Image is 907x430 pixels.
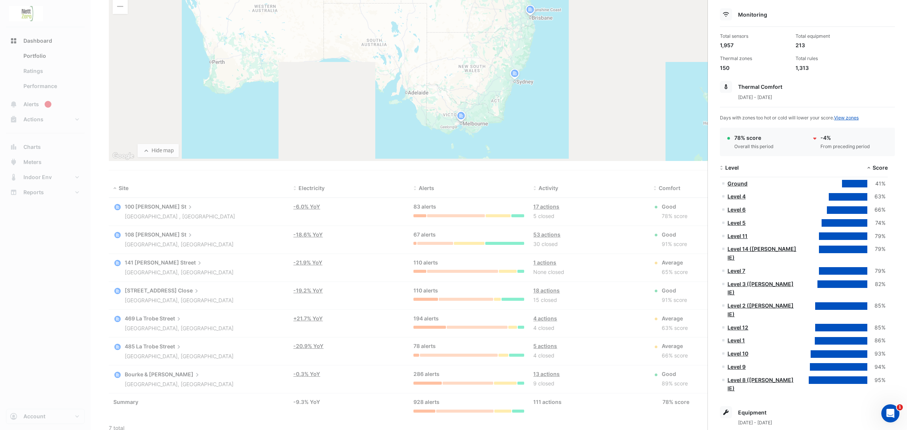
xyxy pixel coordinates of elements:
[867,267,885,275] div: 79%
[867,350,885,358] div: 93%
[867,232,885,241] div: 79%
[867,206,885,214] div: 66%
[738,11,767,18] span: Monitoring
[727,337,745,343] a: Level 1
[796,64,865,72] div: 1,313
[867,302,885,310] div: 85%
[734,143,774,150] div: Overall this period
[867,192,885,201] div: 63%
[725,164,739,171] span: Level
[738,420,772,425] span: [DATE] - [DATE]
[738,94,772,100] span: [DATE] - [DATE]
[727,206,746,213] a: Level 6
[720,41,789,49] div: 1,957
[834,115,859,121] a: View zones
[720,115,859,121] span: Days with zones too hot or cold will lower your score.
[734,134,774,142] div: 78% score
[727,268,745,274] a: Level 7
[727,363,746,370] a: Level 9
[720,64,789,72] div: 150
[727,281,794,296] a: Level 3 ([PERSON_NAME] IE)
[820,143,870,150] div: From preceding period
[727,302,794,317] a: Level 2 ([PERSON_NAME] IE)
[727,193,746,200] a: Level 4
[867,363,885,371] div: 94%
[796,33,865,40] div: Total equipment
[867,179,885,188] div: 41%
[820,134,870,142] div: -4%
[897,404,903,410] span: 1
[796,55,865,62] div: Total rules
[867,336,885,345] div: 86%
[738,409,766,416] span: Equipment
[867,245,885,254] div: 79%
[727,377,794,392] a: Level 8 ([PERSON_NAME] IE)
[796,41,865,49] div: 213
[720,55,789,62] div: Thermal zones
[881,404,899,422] iframe: Intercom live chat
[727,324,748,331] a: Level 12
[867,280,885,289] div: 82%
[867,376,885,385] div: 95%
[867,219,885,227] div: 74%
[867,323,885,332] div: 85%
[738,84,782,90] span: Thermal Comfort
[727,233,748,239] a: Level 11
[727,220,746,226] a: Level 5
[873,164,888,171] span: Score
[727,180,748,187] a: Ground
[727,246,796,261] a: Level 14 ([PERSON_NAME] IE)
[720,33,789,40] div: Total sensors
[727,350,748,357] a: Level 10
